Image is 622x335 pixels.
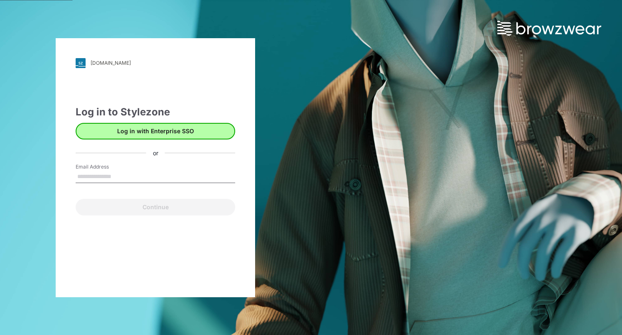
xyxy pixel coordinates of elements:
button: Log in with Enterprise SSO [76,123,235,139]
div: Log in to Stylezone [76,105,235,120]
label: Email Address [76,163,134,171]
div: or [146,149,165,157]
img: svg+xml;base64,PHN2ZyB3aWR0aD0iMjgiIGhlaWdodD0iMjgiIHZpZXdCb3g9IjAgMCAyOCAyOCIgZmlsbD0ibm9uZSIgeG... [76,58,86,68]
img: browzwear-logo.73288ffb.svg [497,21,601,36]
a: [DOMAIN_NAME] [76,58,235,68]
div: [DOMAIN_NAME] [91,60,131,66]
